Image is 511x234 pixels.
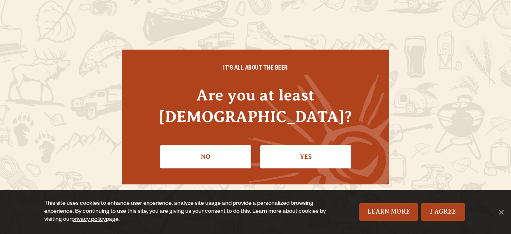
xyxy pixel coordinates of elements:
h6: IT'S ALL ABOUT THE BEER [138,66,373,73]
a: I Agree [421,203,465,221]
a: No [160,145,251,168]
div: This site uses cookies to enhance user experience, analyze site usage and provide a personalized ... [44,200,327,224]
span: No [497,208,505,216]
h4: Are you at least [DEMOGRAPHIC_DATA]? [138,84,373,127]
a: Confirm I'm 21 or older [260,145,351,168]
a: Learn More [359,203,418,221]
a: privacy policy [71,217,106,223]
